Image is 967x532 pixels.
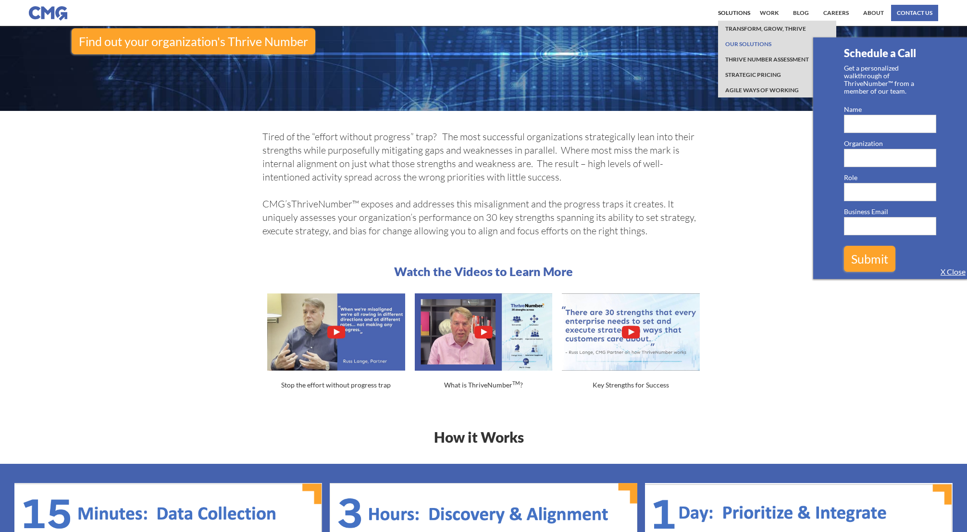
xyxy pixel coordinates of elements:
a: About [861,5,886,21]
a: open lightbox [562,293,700,380]
p: Tired of the “effort without progress” trap? The most successful organizations strategically lean... [258,121,709,247]
form: Email Form [844,105,936,272]
div: What is ThriveNumber ? [444,380,523,390]
label: Name [844,105,936,114]
div: Solutions [718,10,750,16]
a: work [757,5,781,21]
label: Organization [844,139,936,148]
div: Key Strengths for Success [593,380,669,390]
strong: Get a personalized walkthrough of ThriveNumber™ from a member of our team. [844,64,936,95]
label: Role [844,173,936,182]
a: Strategic Pricing [723,67,783,82]
a: open lightbox [267,293,405,380]
a: Transform, Grow, Thrive [723,21,808,36]
a: open lightbox [415,293,553,380]
a: X Close [941,267,966,277]
a: Thrive Number Assessment [723,51,811,67]
h1: How it Works [14,428,953,446]
a: BLOG [791,5,811,21]
nav: Solutions [718,21,836,97]
a: Agile ways of working [723,82,801,97]
a: Our Solutions [723,36,774,51]
sup: TM [512,380,520,386]
a: Careers [821,5,851,21]
div: Contact us [897,10,932,16]
label: Business Email [844,207,936,217]
a: Find out your organization's Thrive Number [72,28,315,54]
div: Stop the effort without progress trap [281,380,391,390]
input: Submit [844,246,895,272]
h2: Watch the Videos to Learn More [394,266,573,276]
h2: Schedule a Call [844,47,936,60]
